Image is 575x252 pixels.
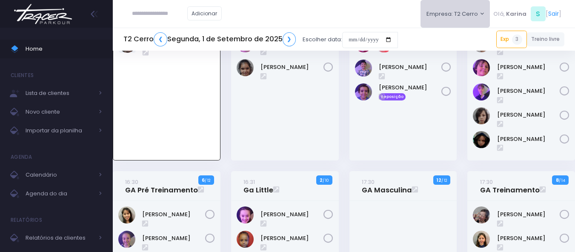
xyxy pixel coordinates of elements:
strong: 6 [202,177,205,183]
img: Leonardo Arina Scudeller [355,60,372,77]
a: 17:30GA Treinamento [480,178,540,195]
a: [PERSON_NAME] [497,210,560,219]
small: / 12 [441,178,447,183]
img: Elena Fuchs [473,231,490,248]
div: Escolher data: [123,30,398,49]
img: Max Passamani Lacorte [473,83,490,100]
img: Catharina Morais Ablas [118,206,135,223]
small: 16:31 [243,178,255,186]
img: LAURA DA SILVA BORGES [237,59,254,76]
span: 3 [512,34,522,45]
span: Importar da planilha [26,125,94,136]
a: [PERSON_NAME] [497,135,560,143]
a: ❮ [154,32,167,46]
span: Olá, [493,10,505,18]
h5: T2 Cerro Segunda, 1 de Setembro de 2025 [123,32,296,46]
a: 16:31Ga Little [243,178,273,195]
small: 16:30 [125,178,138,186]
a: Adicionar [187,6,222,20]
a: [PERSON_NAME] [260,210,323,219]
strong: 12 [437,177,441,183]
a: [PERSON_NAME] [497,234,560,243]
a: 17:30GA Masculina [362,178,412,195]
img: Vicente Mota silva [355,83,372,100]
strong: 8 [556,177,559,183]
span: Home [26,43,102,54]
small: / 10 [323,178,329,183]
img: Clara Pimenta Amaral [237,231,254,248]
a: [PERSON_NAME] [497,111,560,119]
img: Bianca Levy Siqueira Rezende [237,206,254,223]
span: Novo cliente [26,106,94,117]
a: [PERSON_NAME] [260,234,323,243]
a: Exp3 [496,31,527,48]
a: [PERSON_NAME] [142,210,205,219]
a: 16:30GA Pré Treinamento [125,178,198,195]
span: Agenda do dia [26,188,94,199]
a: [PERSON_NAME] [497,87,560,95]
span: Lista de clientes [26,88,94,99]
h4: Clientes [11,67,34,84]
small: / 14 [559,178,565,183]
a: [PERSON_NAME] [379,83,442,92]
img: Gabriel Leão [473,59,490,76]
strong: 2 [320,177,323,183]
span: Reposição [379,93,406,101]
span: Karina [506,10,526,18]
a: ❯ [283,32,296,46]
a: [PERSON_NAME] [260,63,323,72]
span: Relatórios de clientes [26,232,94,243]
span: S [531,6,546,21]
h4: Agenda [11,149,32,166]
a: [PERSON_NAME] [379,63,442,72]
h4: Relatórios [11,212,42,229]
a: [PERSON_NAME] [142,234,205,243]
div: [ ] [490,4,564,23]
img: Ana clara machado [473,206,490,223]
img: Tiê Hokama Massaro [473,107,490,124]
a: Sair [548,9,559,18]
small: / 12 [205,178,210,183]
a: Treino livre [527,32,565,46]
img: Chloe Miglio [118,231,135,248]
img: Yeshe Idargo Kis [473,131,490,148]
span: Calendário [26,169,94,180]
small: 17:30 [362,178,375,186]
small: 17:30 [480,178,493,186]
a: [PERSON_NAME] [497,63,560,72]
